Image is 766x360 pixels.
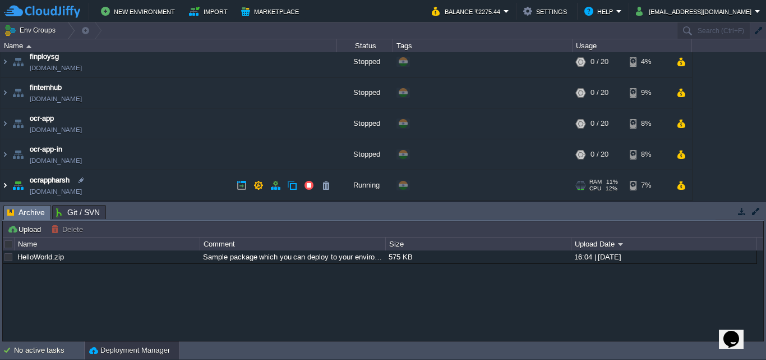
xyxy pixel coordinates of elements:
[630,47,666,77] div: 4%
[4,22,59,38] button: Env Groups
[51,224,86,234] button: Delete
[337,108,393,139] div: Stopped
[10,170,26,200] img: AMDAwAAAACH5BAEAAAAALAAAAAABAAEAAAICRAEAOw==
[7,206,45,220] span: Archive
[14,341,84,359] div: No active tasks
[189,4,231,18] button: Import
[630,170,666,200] div: 7%
[338,39,393,52] div: Status
[1,139,10,170] img: AMDAwAAAACH5BAEAAAAALAAAAAABAAEAAAICRAEAOw==
[30,124,82,135] a: [DOMAIN_NAME]
[584,4,616,18] button: Help
[30,82,62,93] a: finternhub
[30,113,54,124] a: ocr-app
[10,139,26,170] img: AMDAwAAAACH5BAEAAAAALAAAAAABAAEAAAICRAEAOw==
[26,45,31,48] img: AMDAwAAAACH5BAEAAAAALAAAAAABAAEAAAICRAEAOw==
[1,78,10,108] img: AMDAwAAAACH5BAEAAAAALAAAAAABAAEAAAICRAEAOw==
[590,108,608,139] div: 0 / 20
[30,175,70,186] a: ocrappharsh
[571,250,756,263] div: 16:04 | [DATE]
[589,185,601,192] span: CPU
[30,186,82,197] a: [DOMAIN_NAME]
[337,170,393,200] div: Running
[30,144,62,155] a: ocr-app-in
[1,170,10,200] img: AMDAwAAAACH5BAEAAAAALAAAAAABAAEAAAICRAEAOw==
[432,4,504,18] button: Balance ₹2275.44
[17,253,64,261] a: HelloWorld.zip
[7,224,44,234] button: Upload
[386,238,571,250] div: Size
[30,62,82,74] a: [DOMAIN_NAME]
[590,139,608,170] div: 0 / 20
[386,250,570,263] div: 575 KB
[30,51,59,62] a: finploysg
[200,250,385,263] div: Sample package which you can deploy to your environment. Feel free to delete and upload a package...
[89,345,170,356] button: Deployment Manager
[606,179,618,185] span: 11%
[636,4,755,18] button: [EMAIL_ADDRESS][DOMAIN_NAME]
[630,78,666,108] div: 9%
[1,39,336,52] div: Name
[10,47,26,77] img: AMDAwAAAACH5BAEAAAAALAAAAAABAAEAAAICRAEAOw==
[30,93,82,104] a: [DOMAIN_NAME]
[337,47,393,77] div: Stopped
[590,78,608,108] div: 0 / 20
[10,108,26,139] img: AMDAwAAAACH5BAEAAAAALAAAAAABAAEAAAICRAEAOw==
[4,4,80,19] img: CloudJiffy
[1,108,10,139] img: AMDAwAAAACH5BAEAAAAALAAAAAABAAEAAAICRAEAOw==
[56,206,100,219] span: Git / SVN
[630,139,666,170] div: 8%
[30,155,82,166] a: [DOMAIN_NAME]
[589,179,602,185] span: RAM
[394,39,572,52] div: Tags
[1,47,10,77] img: AMDAwAAAACH5BAEAAAAALAAAAAABAAEAAAICRAEAOw==
[572,238,756,250] div: Upload Date
[337,139,393,170] div: Stopped
[590,47,608,77] div: 0 / 20
[630,108,666,139] div: 8%
[241,4,302,18] button: Marketplace
[606,185,617,192] span: 12%
[10,78,26,108] img: AMDAwAAAACH5BAEAAAAALAAAAAABAAEAAAICRAEAOw==
[573,39,691,52] div: Usage
[15,238,200,250] div: Name
[201,238,385,250] div: Comment
[719,315,755,349] iframe: chat widget
[101,4,178,18] button: New Environment
[523,4,570,18] button: Settings
[337,78,393,108] div: Stopped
